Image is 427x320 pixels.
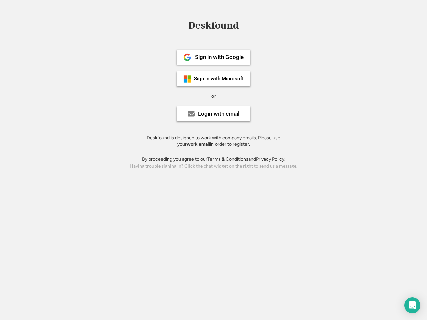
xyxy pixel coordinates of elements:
strong: work email [187,141,210,147]
div: Sign in with Google [195,54,244,60]
div: or [211,93,216,100]
div: Open Intercom Messenger [404,297,420,313]
a: Terms & Conditions [207,156,248,162]
img: 1024px-Google__G__Logo.svg.png [183,53,191,61]
div: By proceeding you agree to our and [142,156,285,163]
div: Deskfound is designed to work with company emails. Please use your in order to register. [138,135,289,148]
div: Sign in with Microsoft [194,76,244,81]
a: Privacy Policy. [256,156,285,162]
img: ms-symbollockup_mssymbol_19.png [183,75,191,83]
div: Deskfound [185,20,242,31]
div: Login with email [198,111,239,117]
